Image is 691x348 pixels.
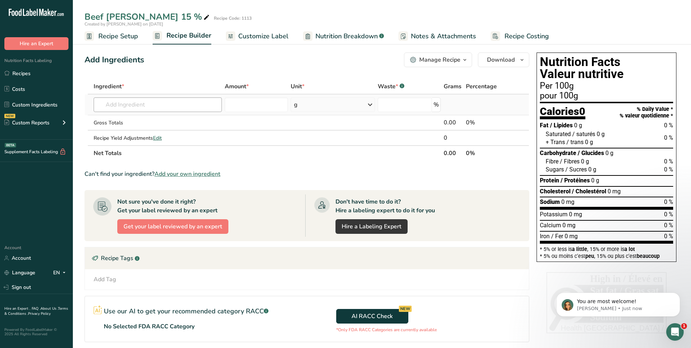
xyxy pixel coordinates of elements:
[466,118,507,127] div: 0%
[85,21,163,27] span: Created by [PERSON_NAME] on [DATE]
[85,54,144,66] div: Add Ingredients
[226,28,288,45] a: Customize Label
[578,150,604,156] span: / Glucides
[620,106,673,119] div: % Daily Value * % valeur quotidienne *
[540,56,673,80] h1: Nutrition Facts Valeur nutritive
[572,246,587,252] span: a little
[92,145,442,161] th: Net Totals
[419,55,460,64] div: Manage Recipe
[540,150,576,156] span: Carbohydrate
[608,188,621,195] span: 0 mg
[540,233,550,240] span: Iron
[114,3,128,17] button: Home
[12,42,93,50] div: Is this what you are looking for?
[399,306,412,312] div: NEW
[545,277,691,328] iframe: Intercom notifications message
[5,143,16,147] div: BETA
[540,254,673,259] div: * 5% ou moins c’est , 15% ou plus c’est
[94,82,124,91] span: Ingredient
[35,4,44,9] h1: LIA
[28,311,51,316] a: Privacy Policy
[579,105,585,117] span: 0
[53,268,68,277] div: EN
[540,211,568,218] span: Potassium
[214,15,252,22] div: Recipe Code: 1113
[574,122,582,129] span: 0 g
[597,131,605,138] span: 0 g
[540,177,559,184] span: Protein
[291,82,305,91] span: Unit
[5,3,19,17] button: go back
[4,119,50,127] div: Custom Reports
[336,326,437,333] p: *Only FDA RACC Categories are currently available
[6,38,99,54] div: Is this what you are looking for?
[444,118,463,127] div: 0.00
[546,166,564,173] span: Sugars
[6,148,140,170] div: Cheryl says…
[85,170,529,178] div: Can't find your ingredient?
[336,309,408,324] button: AI RACC Check NEW
[404,53,472,67] button: Manage Recipe
[98,31,138,41] span: Recipe Setup
[637,253,660,259] span: beaucoup
[153,135,162,142] span: Edit
[94,275,116,284] div: Add Tag
[153,27,211,45] a: Recipe Builder
[4,306,68,316] a: Terms & Conditions .
[560,158,580,165] span: / Fibres
[681,323,687,329] span: 1
[12,59,114,80] div: Let me know if you would like me to drop you a quick phone call to resolve the matter?
[94,119,222,127] div: Gross Totals
[6,54,140,85] div: Rachelle says…
[4,328,68,336] div: Powered By FoodLabelMaker © 2025 All Rights Reserved
[561,198,574,205] span: 0 mg
[4,306,30,311] a: Hire an Expert .
[442,145,464,161] th: 0.00
[664,134,673,141] span: 0 %
[572,131,595,138] span: / saturés
[398,28,476,45] a: Notes & Attachments
[411,31,476,41] span: Notes & Attachments
[478,53,529,67] button: Download
[540,122,549,129] span: Fat
[664,158,673,165] span: 0 %
[588,166,596,173] span: 0 g
[585,139,593,146] span: 0 g
[550,122,573,129] span: / Lipides
[303,28,384,45] a: Nutrition Breakdown
[562,222,576,229] span: 0 mg
[664,211,673,218] span: 0 %
[540,188,570,195] span: Cholesterol
[154,170,220,178] span: Add your own ingredient
[6,169,140,212] div: Rachelle says…
[12,122,114,130] a: Screenshot (53).png
[585,253,594,259] span: peu
[546,139,565,146] span: + Trans
[12,90,114,118] div: Also, please make sure that the sub ingredient list of the custom ingredient is properly added in...
[104,322,195,331] p: No Selected FDA RACC Category
[566,139,584,146] span: / trans
[128,3,141,16] div: Close
[4,37,68,50] button: Hire an Expert
[464,145,509,161] th: 0%
[12,136,70,140] div: [PERSON_NAME] • 2m ago
[605,150,613,156] span: 0 g
[565,233,578,240] span: 0 mg
[664,233,673,240] span: 0 %
[40,306,58,311] a: About Us .
[6,85,140,147] div: Rachelle says…
[32,306,40,311] a: FAQ .
[335,219,408,234] a: Hire a Labeling Expert
[581,158,589,165] span: 0 g
[540,244,673,259] section: * 5% or less is , 15% or more is
[117,219,228,234] button: Get your label reviewed by an expert
[540,82,673,90] div: Per 100g
[664,222,673,229] span: 0 %
[23,239,29,245] button: Gif picker
[569,211,582,218] span: 0 mg
[4,114,15,118] div: NEW
[315,31,378,41] span: Nutrition Breakdown
[56,212,140,228] div: Thank you [PERSON_NAME].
